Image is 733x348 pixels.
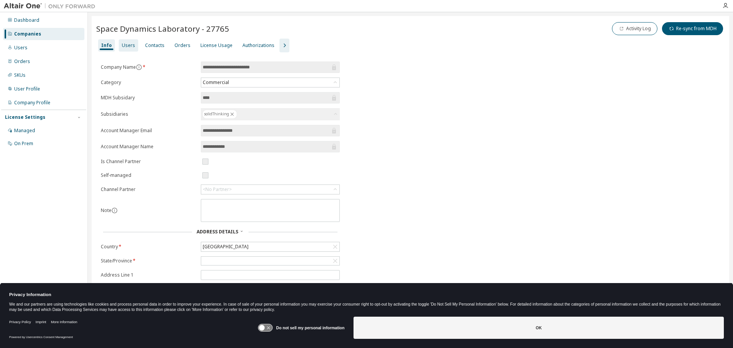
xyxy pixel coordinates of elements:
label: MDH Subsidary [101,95,196,101]
div: [GEOGRAPHIC_DATA] [202,243,250,251]
label: Channel Partner [101,186,196,193]
button: Re-sync from MDH [662,22,723,35]
label: Account Manager Email [101,128,196,134]
div: Companies [14,31,41,37]
button: Activity Log [612,22,657,35]
div: Dashboard [14,17,39,23]
div: License Settings [5,114,45,120]
div: Commercial [201,78,339,87]
div: Users [122,42,135,49]
div: Users [14,45,27,51]
div: solidThinking [202,110,237,119]
label: Country [101,244,196,250]
label: Subsidiaries [101,111,196,117]
label: Self-managed [101,172,196,178]
label: Company Name [101,64,196,70]
div: SKUs [14,72,26,78]
div: [GEOGRAPHIC_DATA] [201,242,339,251]
div: <No Partner> [203,186,232,193]
label: Category [101,79,196,86]
label: Address Line 1 [101,272,196,278]
label: State/Province [101,258,196,264]
div: Orders [174,42,191,49]
div: User Profile [14,86,40,92]
button: information [136,64,142,70]
span: Space Dynamics Laboratory - 27765 [96,23,229,34]
div: <No Partner> [201,185,339,194]
div: Managed [14,128,35,134]
button: information [111,207,118,214]
img: Altair One [4,2,99,10]
div: Contacts [145,42,165,49]
div: On Prem [14,141,33,147]
label: Account Manager Name [101,144,196,150]
label: Is Channel Partner [101,159,196,165]
div: Info [101,42,112,49]
div: Authorizations [242,42,274,49]
div: Company Profile [14,100,50,106]
span: Address Details [197,228,238,235]
div: Orders [14,58,30,65]
div: Commercial [202,78,230,87]
label: Note [101,207,111,214]
div: License Usage [200,42,232,49]
div: solidThinking [201,108,340,120]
